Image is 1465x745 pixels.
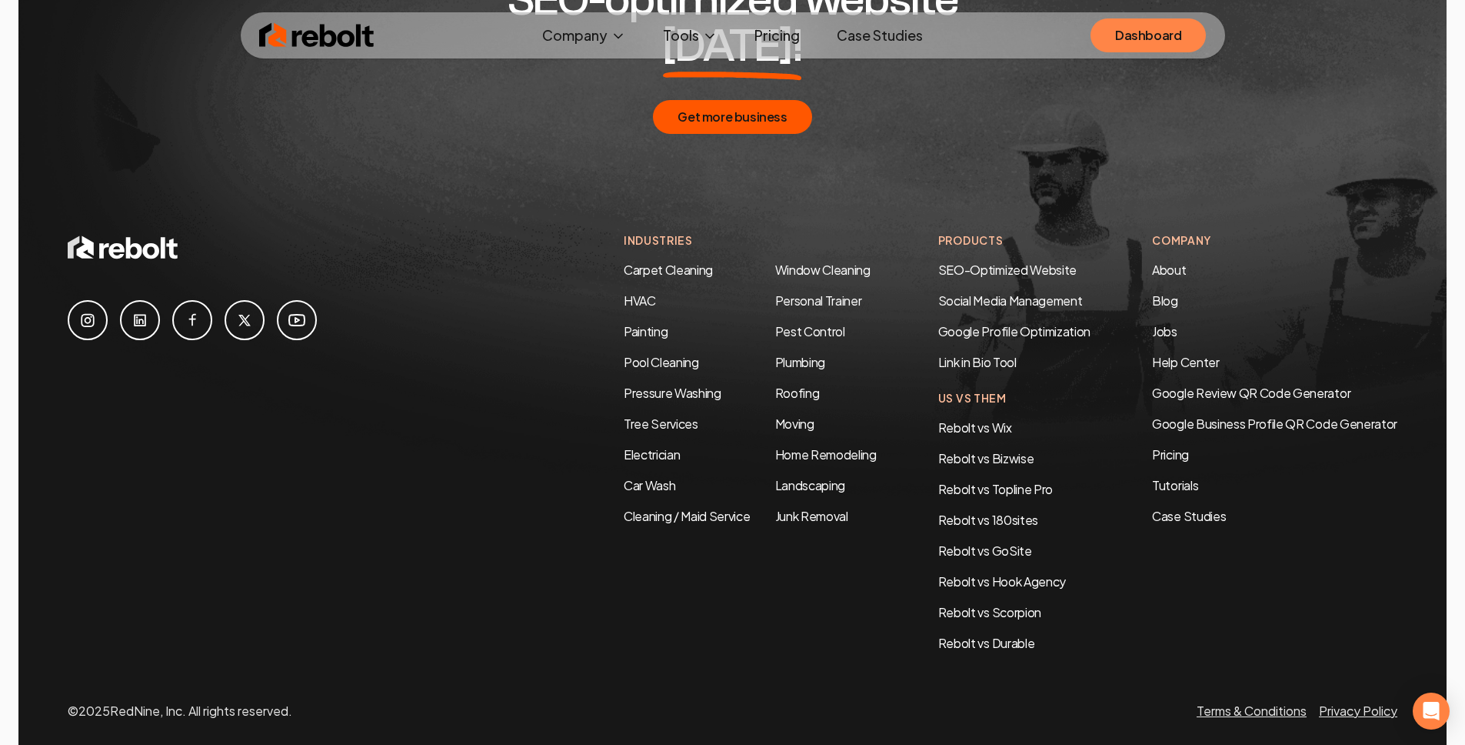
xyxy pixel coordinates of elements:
a: Junk Removal [775,508,848,524]
a: Plumbing [775,354,825,370]
a: Moving [775,416,814,432]
a: Car Wash [624,477,675,493]
h4: Industries [624,232,877,249]
a: Tutorials [1152,476,1397,495]
h4: Products [938,232,1090,249]
a: Painting [624,323,668,339]
a: SEO-Optimized Website [938,262,1077,278]
a: Link in Bio Tool [938,354,1017,370]
a: Rebolt vs 180sites [938,512,1038,528]
a: Help Center [1152,354,1219,370]
a: Case Studies [824,20,935,51]
button: Tools [651,20,730,51]
a: Rebolt vs Bizwise [938,450,1034,466]
a: Roofing [775,385,820,401]
a: Personal Trainer [775,292,862,309]
a: Pricing [1152,446,1397,464]
a: Jobs [1152,323,1177,339]
a: Google Business Profile QR Code Generator [1152,416,1397,432]
a: Rebolt vs Durable [938,635,1035,651]
a: Privacy Policy [1319,703,1397,719]
button: Company [530,20,638,51]
a: Window Cleaning [775,262,871,278]
a: Terms & Conditions [1197,703,1307,719]
a: Home Remodeling [775,446,877,463]
a: Pest Control [775,323,845,339]
a: Rebolt vs Topline Pro [938,481,1053,497]
div: Open Intercom Messenger [1413,693,1450,730]
a: Carpet Cleaning [624,262,713,278]
span: [DATE]! [663,23,802,69]
a: Rebolt vs GoSite [938,543,1032,559]
a: Electrician [624,446,680,463]
a: Dashboard [1090,18,1206,52]
a: Google Review QR Code Generator [1152,385,1350,401]
a: Cleaning / Maid Service [624,508,751,524]
a: Pressure Washing [624,385,721,401]
a: HVAC [624,292,656,309]
a: Rebolt vs Hook Agency [938,573,1066,590]
a: Pricing [742,20,812,51]
button: Get more business [653,100,811,134]
a: Social Media Management [938,292,1083,309]
a: Case Studies [1152,507,1397,526]
a: Landscaping [775,477,845,493]
a: Rebolt vs Wix [938,419,1012,436]
img: Rebolt Logo [259,20,375,51]
a: Tree Services [624,416,698,432]
a: Pool Cleaning [624,354,699,370]
h4: Company [1152,232,1397,249]
a: Google Profile Optimization [938,323,1090,339]
a: Blog [1152,292,1178,309]
h4: Us Vs Them [938,390,1090,406]
a: Rebolt vs Scorpion [938,604,1041,620]
a: About [1152,262,1186,278]
p: © 2025 RedNine, Inc. All rights reserved. [68,702,292,720]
